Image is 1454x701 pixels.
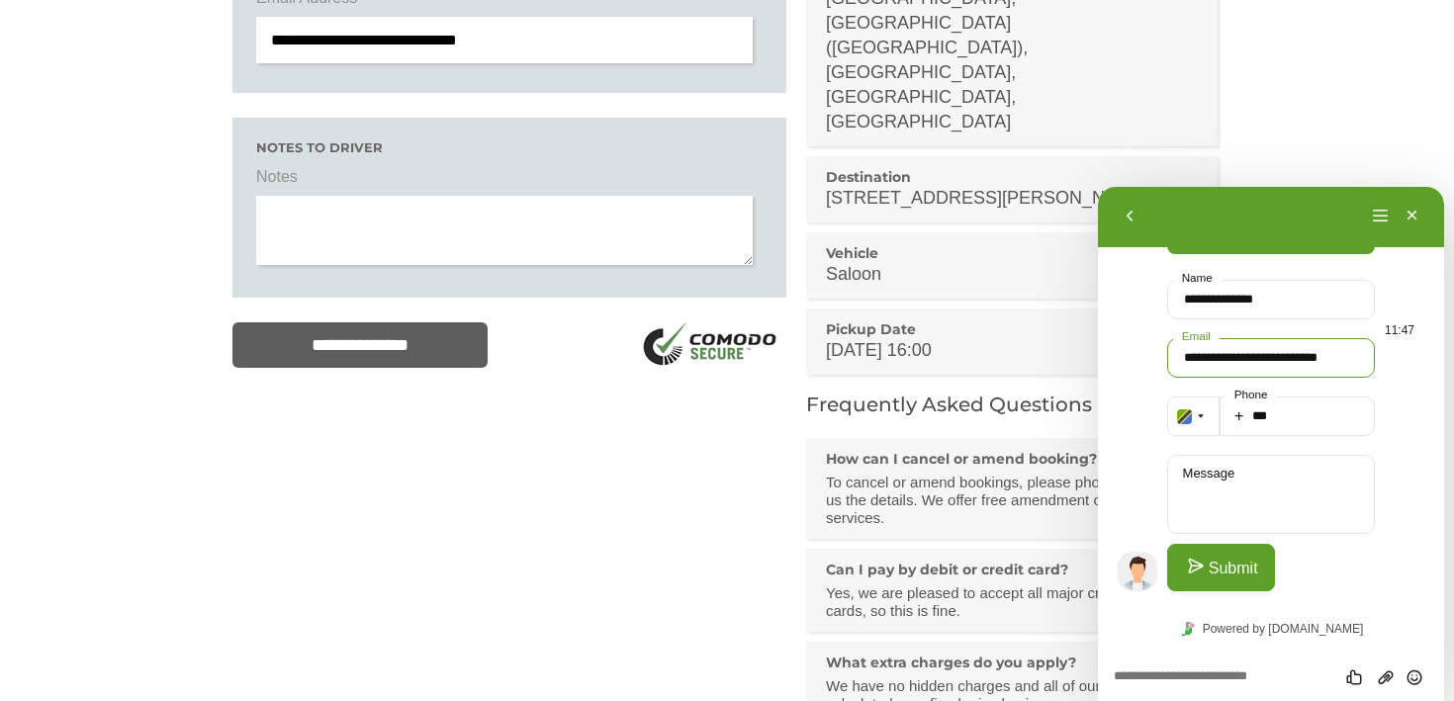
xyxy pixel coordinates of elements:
h3: Notes to driver [256,141,763,154]
p: Saloon [826,262,1198,287]
h3: Vehicle [826,244,1198,262]
img: SSL Logo [636,322,786,371]
h3: Can I pay by debit or credit card? [826,561,1198,578]
label: Notes [256,166,763,196]
p: [STREET_ADDRESS][PERSON_NAME] [826,186,1198,211]
h3: Pickup Date [826,320,1198,338]
iframe: chat widget [1098,187,1444,701]
p: Yes, we are pleased to accept all major credit and debit cards, so this is fine. [826,584,1198,620]
h2: Frequently Asked Questions [806,394,1222,414]
h3: Destination [826,168,1198,186]
p: [DATE] 16:00 [826,338,1198,363]
p: To cancel or amend bookings, please phone us and tell us the details. We offer free amendment or ... [826,474,1198,527]
h3: What extra charges do you apply? [826,654,1198,671]
h3: How can I cancel or amend booking? [826,450,1198,468]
